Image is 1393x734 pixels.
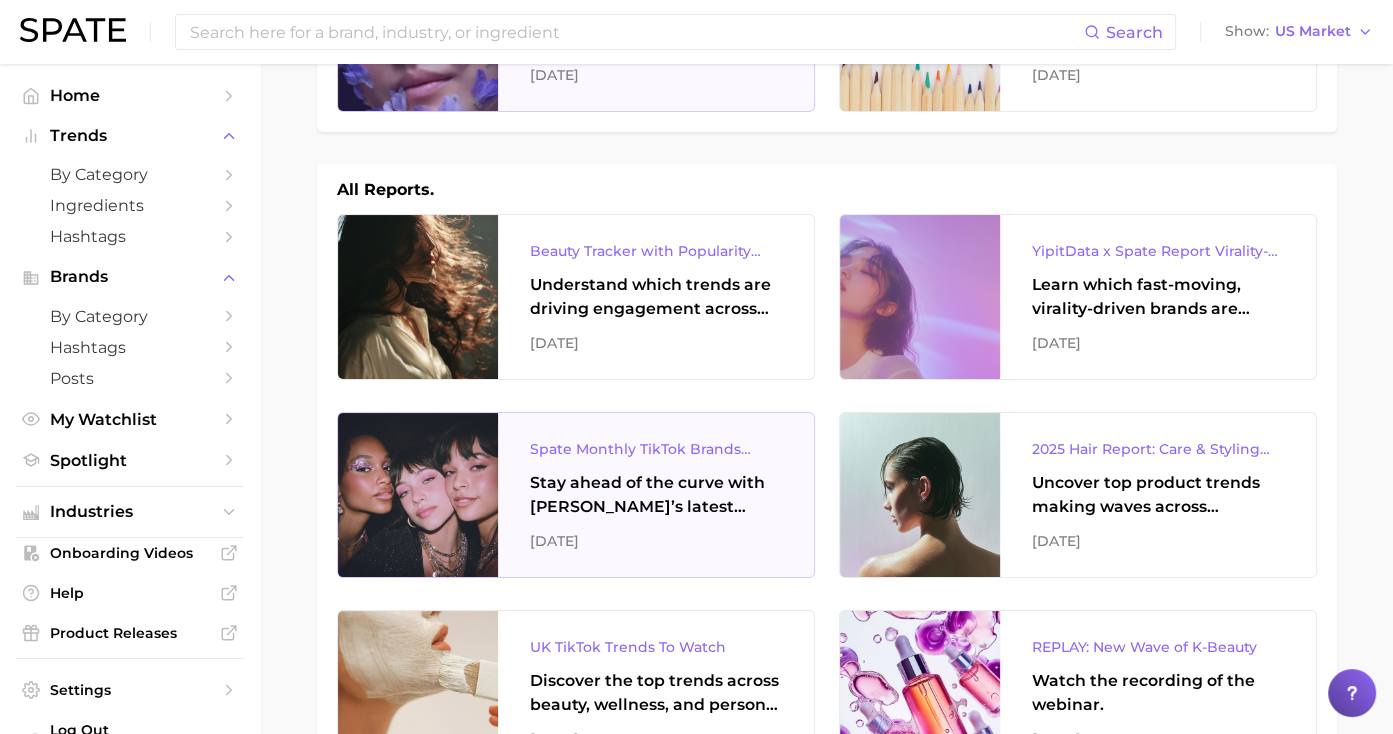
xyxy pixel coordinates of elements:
a: Beauty Tracker with Popularity IndexUnderstand which trends are driving engagement across platfor... [337,214,815,380]
a: YipitData x Spate Report Virality-Driven Brands Are Taking a Slice of the Beauty PieLearn which f... [839,214,1317,380]
span: My Watchlist [50,410,210,429]
div: [DATE] [1032,529,1284,553]
a: Home [16,80,244,111]
span: by Category [50,165,210,184]
img: SPATE [20,18,126,42]
div: 2025 Hair Report: Care & Styling Products [1032,437,1284,461]
div: [DATE] [1032,331,1284,355]
h1: All Reports. [337,178,434,202]
button: Industries [16,497,244,527]
button: Brands [16,262,244,292]
span: Show [1225,26,1269,37]
div: Learn which fast-moving, virality-driven brands are leading the pack, the risks of viral growth, ... [1032,273,1284,321]
a: My Watchlist [16,404,244,435]
input: Search here for a brand, industry, or ingredient [188,15,1084,49]
span: Brands [50,268,210,286]
div: Understand which trends are driving engagement across platforms in the skin, hair, makeup, and fr... [530,273,782,321]
a: Onboarding Videos [16,538,244,568]
span: Ingredients [50,196,210,215]
span: US Market [1275,26,1351,37]
div: Watch the recording of the webinar. [1032,669,1284,717]
div: Beauty Tracker with Popularity Index [530,239,782,263]
div: [DATE] [530,529,782,553]
div: YipitData x Spate Report Virality-Driven Brands Are Taking a Slice of the Beauty Pie [1032,239,1284,263]
span: Onboarding Videos [50,544,210,562]
a: Hashtags [16,332,244,363]
div: Spate Monthly TikTok Brands Tracker [530,437,782,461]
div: Discover the top trends across beauty, wellness, and personal care on TikTok [GEOGRAPHIC_DATA]. [530,669,782,717]
div: [DATE] [530,63,782,87]
div: [DATE] [1032,63,1284,87]
a: by Category [16,301,244,332]
a: Ingredients [16,190,244,221]
button: Trends [16,121,244,151]
a: Settings [16,675,244,705]
span: Industries [50,503,210,521]
a: Spotlight [16,445,244,476]
div: Stay ahead of the curve with [PERSON_NAME]’s latest monthly tracker, spotlighting the fastest-gro... [530,471,782,519]
a: 2025 Hair Report: Care & Styling ProductsUncover top product trends making waves across platforms... [839,412,1317,578]
span: Help [50,584,210,602]
span: Hashtags [50,338,210,357]
div: Uncover top product trends making waves across platforms — along with key insights into benefits,... [1032,471,1284,519]
span: Search [1106,23,1163,42]
button: ShowUS Market [1220,19,1378,45]
span: Settings [50,681,210,699]
span: Product Releases [50,624,210,642]
a: Help [16,578,244,608]
a: Spate Monthly TikTok Brands TrackerStay ahead of the curve with [PERSON_NAME]’s latest monthly tr... [337,412,815,578]
div: [DATE] [530,331,782,355]
a: by Category [16,159,244,190]
div: UK TikTok Trends To Watch [530,635,782,659]
span: Spotlight [50,451,210,470]
div: REPLAY: New Wave of K-Beauty [1032,635,1284,659]
a: Product Releases [16,618,244,648]
span: Hashtags [50,227,210,246]
span: Trends [50,127,210,145]
span: Posts [50,369,210,388]
span: Home [50,86,210,105]
a: Posts [16,363,244,394]
a: Hashtags [16,221,244,252]
span: by Category [50,307,210,326]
